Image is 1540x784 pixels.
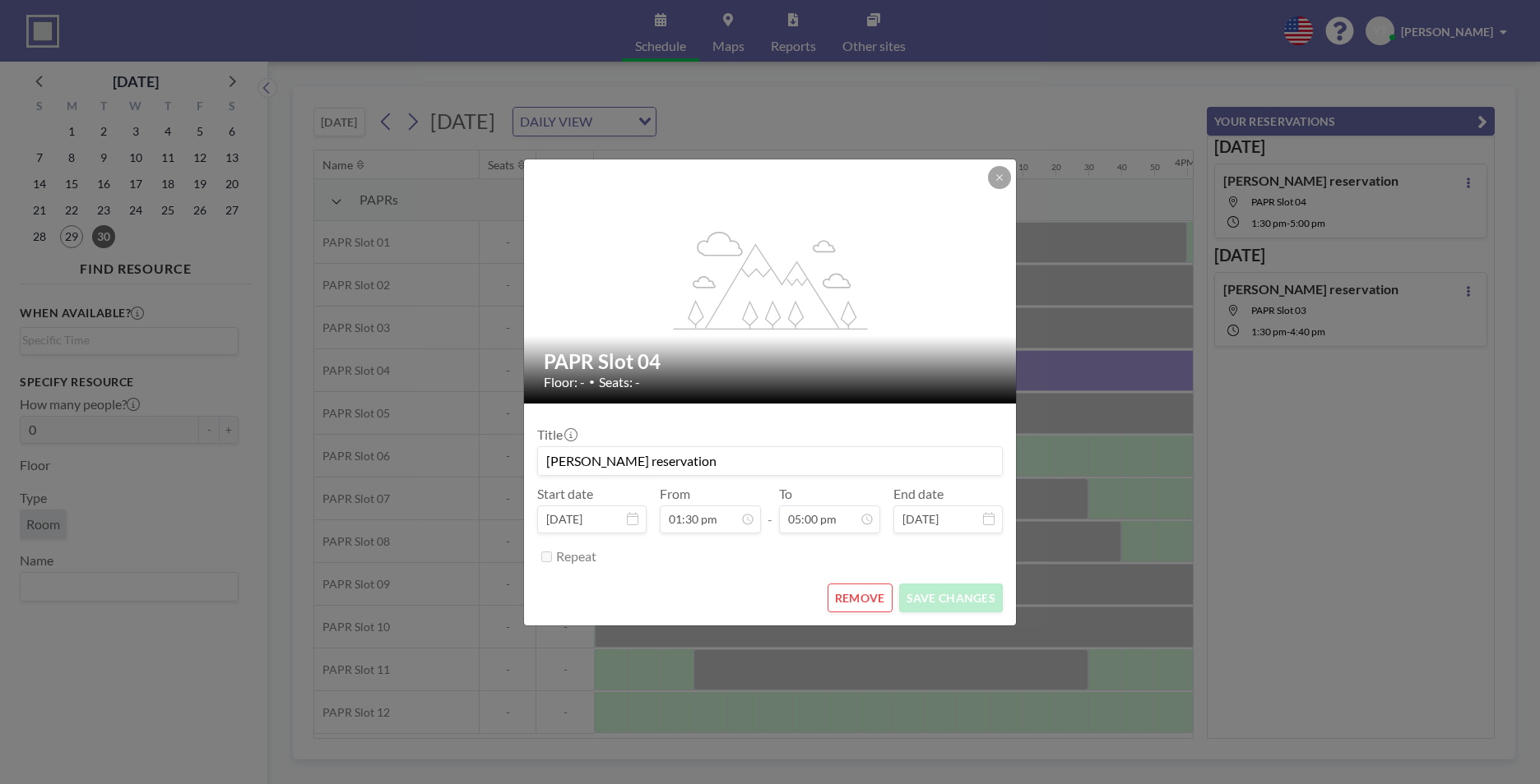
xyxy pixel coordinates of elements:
span: Seats: - [599,374,640,390]
input: (No title) [538,447,1002,475]
label: From [660,486,690,502]
label: To [779,486,792,502]
h2: PAPR Slot 04 [544,349,998,374]
label: Repeat [556,548,596,565]
span: Floor: - [544,374,585,390]
span: • [589,376,595,388]
button: SAVE CHANGES [899,583,1003,612]
g: flex-grow: 1.2; [674,230,868,329]
label: Start date [537,486,593,502]
button: REMOVE [828,583,893,612]
label: Title [537,427,576,443]
label: End date [893,486,944,502]
span: - [768,491,772,528]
